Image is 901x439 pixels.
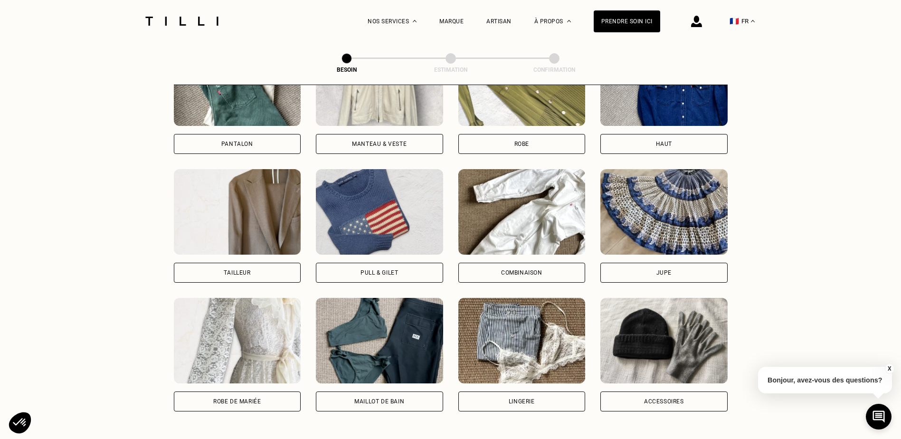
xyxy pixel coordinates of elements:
img: Tilli retouche votre Tailleur [174,169,301,255]
a: Marque [439,18,464,25]
div: Pull & gilet [360,270,398,276]
div: Combinaison [501,270,542,276]
img: Tilli retouche votre Lingerie [458,298,586,383]
img: Tilli retouche votre Robe de mariée [174,298,301,383]
div: Confirmation [507,67,602,73]
div: Tailleur [224,270,251,276]
div: Estimation [403,67,498,73]
span: 🇫🇷 [730,17,739,26]
div: Lingerie [509,399,535,404]
div: Robe de mariée [213,399,261,404]
img: Logo du service de couturière Tilli [142,17,222,26]
p: Bonjour, avez-vous des questions? [758,367,892,393]
div: Pantalon [221,141,253,147]
div: Jupe [656,270,672,276]
img: icône connexion [691,16,702,27]
div: Haut [656,141,672,147]
div: Manteau & Veste [352,141,407,147]
div: Accessoires [644,399,684,404]
img: Tilli retouche votre Jupe [600,169,728,255]
a: Artisan [486,18,512,25]
img: Tilli retouche votre Combinaison [458,169,586,255]
div: Robe [514,141,529,147]
a: Prendre soin ici [594,10,660,32]
button: X [884,363,894,374]
img: Tilli retouche votre Accessoires [600,298,728,383]
img: Tilli retouche votre Pull & gilet [316,169,443,255]
img: Menu déroulant à propos [567,20,571,22]
img: Tilli retouche votre Maillot de bain [316,298,443,383]
img: Menu déroulant [413,20,417,22]
div: Maillot de bain [354,399,404,404]
img: menu déroulant [751,20,755,22]
div: Besoin [299,67,394,73]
